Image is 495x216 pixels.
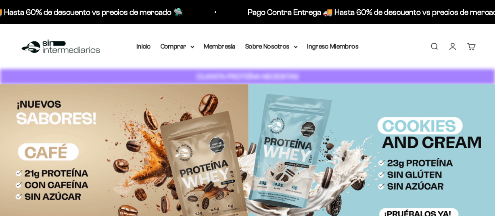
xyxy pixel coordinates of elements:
[196,72,299,81] strong: CUANTA PROTEÍNA NECESITAS
[245,41,298,52] summary: Sobre Nosotros
[307,43,359,50] a: Ingreso Miembros
[137,43,151,50] a: Inicio
[161,41,194,52] summary: Comprar
[204,43,236,50] a: Membresía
